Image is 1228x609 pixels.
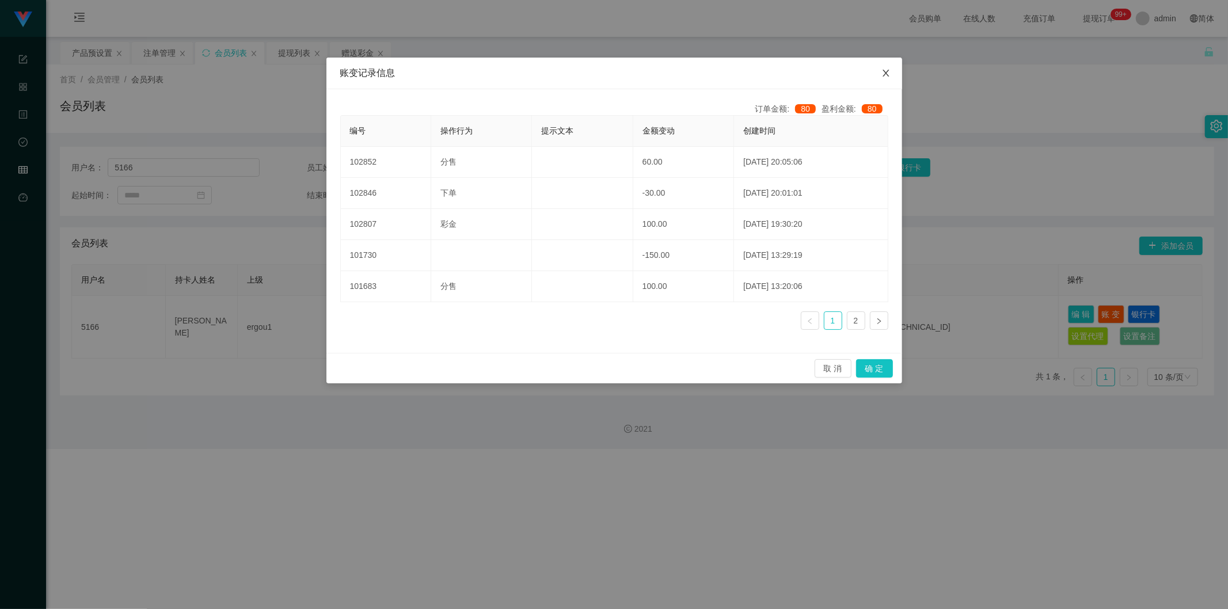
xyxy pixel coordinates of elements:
[633,209,735,240] td: 100.00
[633,240,735,271] td: -150.00
[847,312,865,329] a: 2
[807,318,813,325] i: 图标: left
[734,178,888,209] td: [DATE] 20:01:01
[633,178,735,209] td: -30.00
[350,126,366,135] span: 编号
[824,312,842,329] a: 1
[734,240,888,271] td: [DATE] 13:29:19
[815,359,851,378] button: 取 消
[341,209,431,240] td: 102807
[340,67,888,79] div: 账变记录信息
[795,104,816,113] span: 80
[881,68,891,78] i: 图标: close
[440,126,473,135] span: 操作行为
[876,318,883,325] i: 图标: right
[734,147,888,178] td: [DATE] 20:05:06
[743,126,775,135] span: 创建时间
[847,311,865,330] li: 2
[541,126,573,135] span: 提示文本
[862,104,883,113] span: 80
[734,271,888,302] td: [DATE] 13:20:06
[431,147,533,178] td: 分售
[642,126,675,135] span: 金额变动
[341,147,431,178] td: 102852
[856,359,893,378] button: 确 定
[341,178,431,209] td: 102846
[755,103,822,115] div: 订单金额:
[870,58,902,90] button: Close
[824,311,842,330] li: 1
[633,271,735,302] td: 100.00
[633,147,735,178] td: 60.00
[431,178,533,209] td: 下单
[734,209,888,240] td: [DATE] 19:30:20
[431,271,533,302] td: 分售
[870,311,888,330] li: 下一页
[341,271,431,302] td: 101683
[822,103,888,115] div: 盈利金额:
[801,311,819,330] li: 上一页
[341,240,431,271] td: 101730
[431,209,533,240] td: 彩金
